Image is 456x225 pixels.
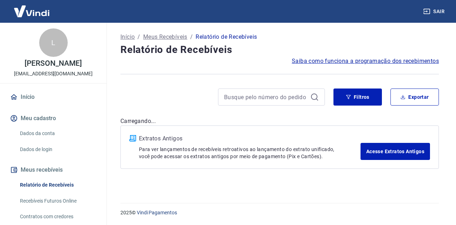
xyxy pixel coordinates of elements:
p: / [190,33,193,41]
p: Para ver lançamentos de recebíveis retroativos ao lançamento do extrato unificado, você pode aces... [139,146,361,160]
div: L [39,28,68,57]
input: Busque pelo número do pedido [224,92,307,102]
p: Carregando... [120,117,439,125]
img: Vindi [9,0,55,22]
a: Vindi Pagamentos [137,210,177,215]
button: Filtros [333,89,382,106]
a: Início [9,89,98,105]
p: 2025 © [120,209,439,216]
a: Dados da conta [17,126,98,141]
a: Acesse Extratos Antigos [361,143,430,160]
p: Extratos Antigos [139,134,361,143]
a: Relatório de Recebíveis [17,178,98,192]
button: Meus recebíveis [9,162,98,178]
a: Início [120,33,135,41]
a: Meus Recebíveis [143,33,187,41]
button: Sair [422,5,447,18]
a: Contratos com credores [17,209,98,224]
a: Saiba como funciona a programação dos recebimentos [292,57,439,65]
p: / [138,33,140,41]
p: [EMAIL_ADDRESS][DOMAIN_NAME] [14,70,93,77]
p: Relatório de Recebíveis [196,33,257,41]
button: Exportar [390,89,439,106]
a: Dados de login [17,142,98,157]
h4: Relatório de Recebíveis [120,43,439,57]
img: ícone [129,135,136,141]
a: Recebíveis Futuros Online [17,194,98,208]
button: Meu cadastro [9,111,98,126]
p: [PERSON_NAME] [25,60,82,67]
